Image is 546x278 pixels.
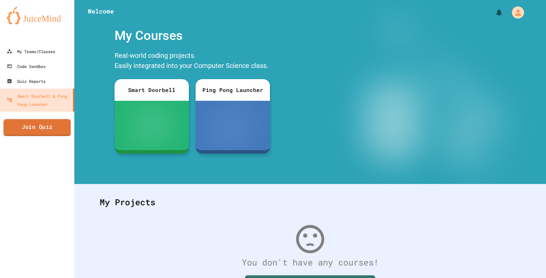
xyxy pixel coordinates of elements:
[3,119,71,136] a: Join Quiz
[7,92,70,108] div: Smart Doorbell & Ping Pong Launcher
[142,112,162,139] img: sdb-white.svg
[482,7,505,18] div: My Notifications
[7,7,68,24] img: logo-orange.svg
[111,23,273,49] div: My Courses
[93,189,527,215] div: My Projects
[7,47,55,55] div: My Teams/Classes
[115,79,189,101] div: Smart Doorbell
[338,23,519,177] img: banner-image-my-projects.png
[218,112,248,139] img: ppl-with-ball.png
[93,256,527,269] div: You don't have any courses!
[505,5,526,20] div: My Account
[7,77,46,85] div: Quiz Reports
[111,49,273,74] div: Real-world coding projects. Easily integrated into your Computer Science class.
[7,62,46,70] div: Code Sandbox
[196,79,270,101] div: Ping Pong Launcher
